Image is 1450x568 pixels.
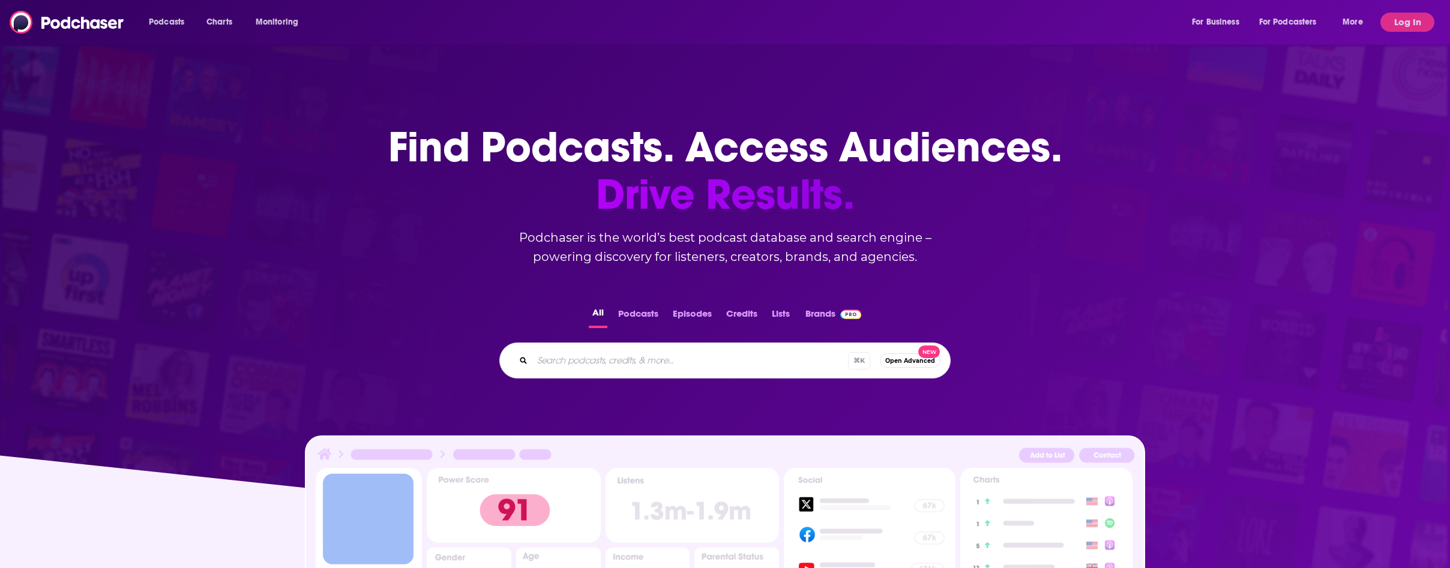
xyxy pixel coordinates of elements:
button: Podcasts [615,305,662,328]
span: Charts [206,14,232,31]
span: New [918,345,940,358]
button: Lists [768,305,793,328]
h1: Find Podcasts. Access Audiences. [388,124,1062,218]
button: Log In [1380,13,1434,32]
span: Podcasts [149,14,184,31]
span: Monitoring [256,14,298,31]
img: Podcast Insights Header [316,446,1134,467]
span: Open Advanced [885,357,935,364]
span: For Podcasters [1259,14,1317,31]
img: Podcast Insights Listens [606,468,779,543]
button: open menu [247,13,314,32]
span: ⌘ K [848,352,870,369]
img: Podchaser Pro [840,309,861,319]
input: Search podcasts, credits, & more... [532,351,848,370]
span: More [1343,14,1363,31]
a: Charts [199,13,239,32]
img: Podcast Insights Power score [427,468,600,543]
button: open menu [1184,13,1254,32]
button: Open AdvancedNew [880,353,940,368]
h2: Podchaser is the world’s best podcast database and search engine – powering discovery for listene... [485,228,965,266]
div: Search podcasts, credits, & more... [499,342,951,378]
button: Episodes [669,305,715,328]
button: Credits [723,305,761,328]
img: Podchaser - Follow, Share and Rate Podcasts [10,11,125,34]
button: All [589,305,607,328]
a: BrandsPodchaser Pro [805,305,861,328]
span: Drive Results. [388,171,1062,218]
button: open menu [140,13,200,32]
button: open menu [1251,13,1334,32]
span: For Business [1192,14,1239,31]
button: open menu [1334,13,1378,32]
